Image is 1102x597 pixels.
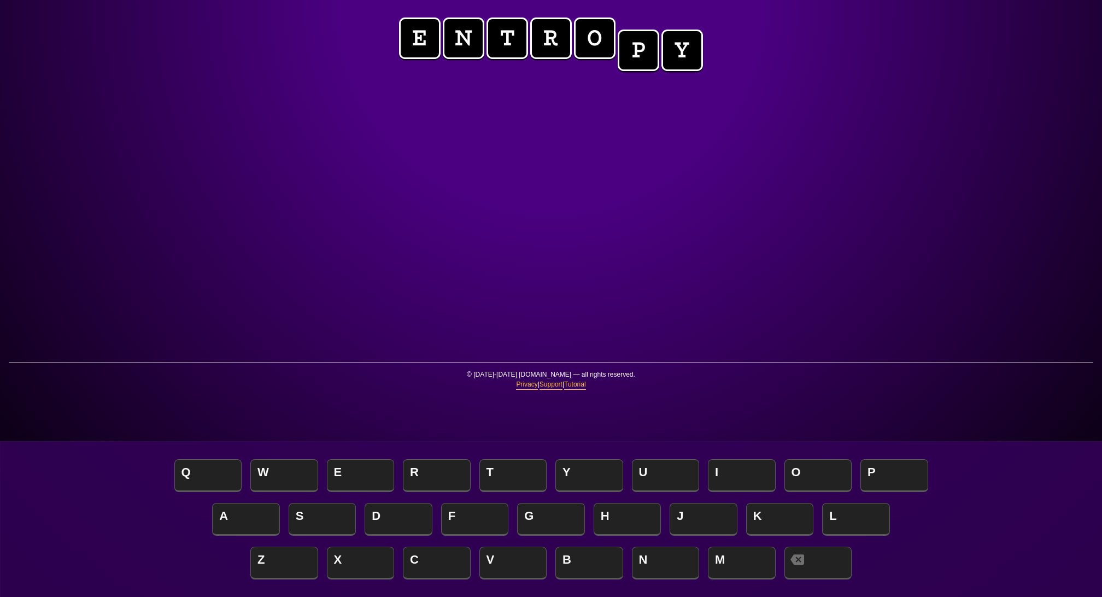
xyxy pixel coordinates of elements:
[661,30,703,71] span: y
[399,17,441,59] span: e
[9,370,1093,396] p: © [DATE]-[DATE] [DOMAIN_NAME] — all rights reserved. | |
[443,17,484,59] span: n
[486,17,528,59] span: t
[574,17,616,59] span: o
[564,379,586,390] a: Tutorial
[530,17,572,59] span: r
[516,379,537,390] a: Privacy
[540,379,562,390] a: Support
[618,30,659,71] span: p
